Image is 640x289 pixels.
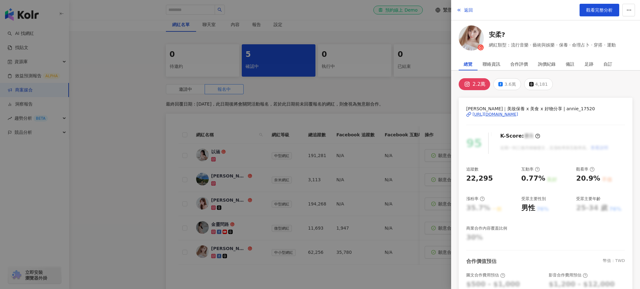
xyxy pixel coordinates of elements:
div: 自訂 [603,58,612,70]
div: 2.2萬 [473,80,485,89]
span: 返回 [464,8,473,13]
span: 網紅類型：流行音樂 · 藝術與娛樂 · 保養 · 命理占卜 · 穿搭 · 運動 [489,41,616,48]
button: 4,181 [524,78,553,90]
div: 漲粉率 [466,196,485,202]
div: 合作價值預估 [466,258,496,265]
a: 安柔? [489,30,616,39]
div: 受眾主要年齡 [576,196,601,202]
a: [URL][DOMAIN_NAME] [466,112,625,117]
div: 3.6萬 [504,80,516,89]
div: 商業合作內容覆蓋比例 [466,226,507,231]
div: 總覽 [464,58,473,70]
button: 3.6萬 [493,78,521,90]
div: 20.9% [576,174,600,183]
div: 男性 [521,203,535,213]
div: 詢價紀錄 [538,58,556,70]
div: 4,181 [535,80,548,89]
div: 影音合作費用預估 [549,272,588,278]
div: 足跡 [585,58,593,70]
div: 0.77% [521,174,545,183]
span: [PERSON_NAME]｜美妝保養 x 美食 x 好物分享 | annie_17520 [466,105,625,112]
div: 觀看率 [576,166,595,172]
img: KOL Avatar [459,25,484,51]
div: 圖文合作費用預估 [466,272,505,278]
div: 聯絡資訊 [483,58,500,70]
div: K-Score : [500,133,540,139]
div: 備註 [566,58,575,70]
button: 2.2萬 [459,78,490,90]
div: 互動率 [521,166,540,172]
div: 幣值：TWD [603,258,625,265]
a: 觀看完整分析 [580,4,619,16]
a: KOL Avatar [459,25,484,53]
button: 返回 [456,4,473,16]
div: 受眾主要性別 [521,196,546,202]
div: [URL][DOMAIN_NAME] [473,112,518,117]
span: 觀看完整分析 [586,8,613,13]
div: 22,295 [466,174,493,183]
div: 合作評價 [510,58,528,70]
div: 追蹤數 [466,166,479,172]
